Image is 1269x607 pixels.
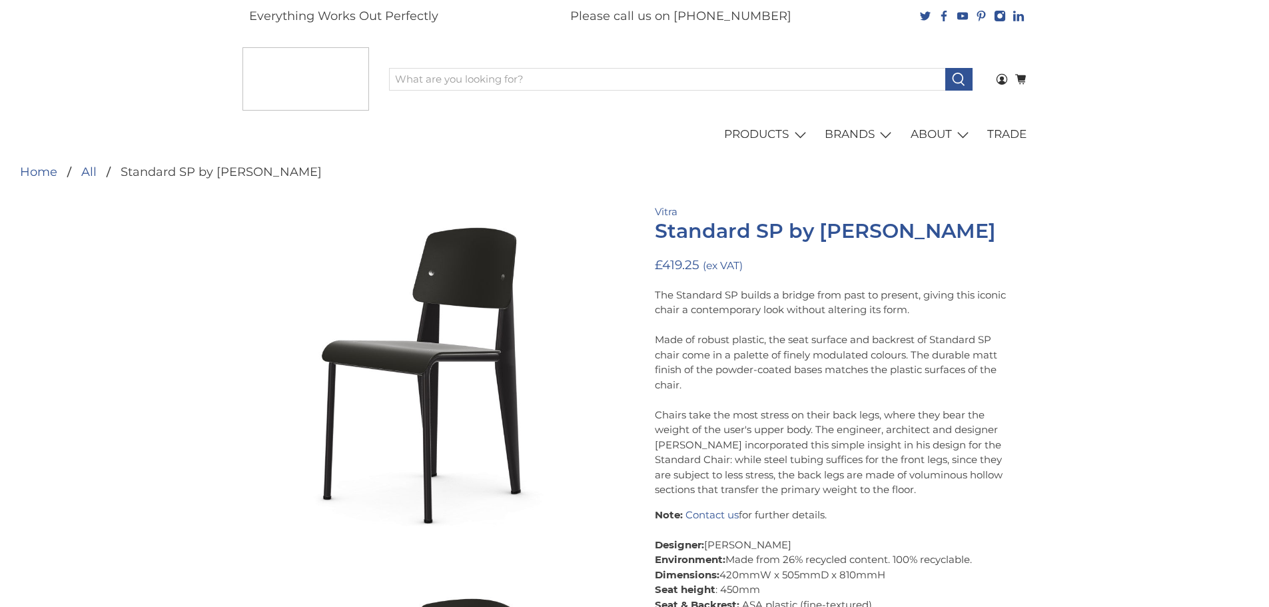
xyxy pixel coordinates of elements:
[817,116,903,153] a: BRANDS
[655,568,719,581] strong: Dimensions:
[97,166,322,178] li: Standard SP by [PERSON_NAME]
[685,508,739,521] a: Contact us
[903,116,980,153] a: ABOUT
[20,166,57,178] a: Home
[655,220,1015,243] h1: Standard SP by [PERSON_NAME]
[655,553,725,566] strong: Environment:
[255,205,615,556] img: Standard SP by Jean Prouvé
[739,508,827,521] span: for further details.
[20,166,322,178] nav: breadcrumbs
[655,288,1015,498] p: Made of robust plastic, the seat surface and backrest of Standard SP chair come in a palette of f...
[717,116,817,153] a: PRODUCTS
[249,7,438,25] p: Everything Works Out Perfectly
[570,7,791,25] p: Please call us on [PHONE_NUMBER]
[655,538,704,551] strong: Designer:
[389,68,946,91] input: What are you looking for?
[655,583,715,596] strong: Seat height
[235,116,1035,153] nav: main navigation
[655,257,699,273] span: £419.25
[655,289,1006,316] span: The Standard SP builds a bridge from past to present, giving this iconic chair a contemporary loo...
[81,166,97,178] a: All
[703,259,743,272] small: (ex VAT)
[655,205,677,218] a: Vitra
[980,116,1035,153] a: TRADE
[655,508,683,521] strong: Note:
